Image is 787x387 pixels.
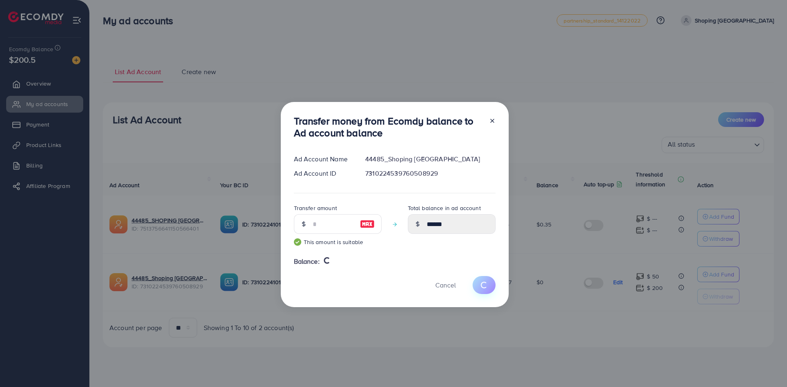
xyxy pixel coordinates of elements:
div: 7310224539760508929 [359,169,502,178]
div: 44485_Shoping [GEOGRAPHIC_DATA] [359,154,502,164]
button: Cancel [425,276,466,294]
iframe: Chat [752,350,781,381]
div: Ad Account Name [287,154,359,164]
label: Transfer amount [294,204,337,212]
img: guide [294,238,301,246]
div: Ad Account ID [287,169,359,178]
span: Balance: [294,257,320,266]
span: Cancel [435,281,456,290]
label: Total balance in ad account [408,204,481,212]
img: image [360,219,375,229]
h3: Transfer money from Ecomdy balance to Ad account balance [294,115,482,139]
small: This amount is suitable [294,238,382,246]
